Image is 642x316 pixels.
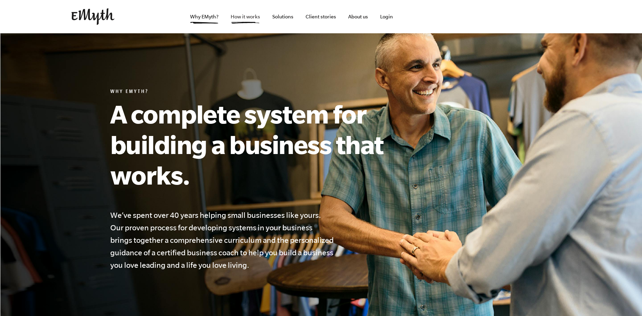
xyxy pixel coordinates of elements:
[110,89,416,96] h6: Why EMyth?
[498,9,571,24] iframe: Embedded CTA
[607,283,642,316] div: Chat-Widget
[422,9,495,24] iframe: Embedded CTA
[607,283,642,316] iframe: Chat Widget
[71,8,114,25] img: EMyth
[110,99,416,190] h1: A complete system for building a business that works.
[110,209,335,271] h4: We’ve spent over 40 years helping small businesses like yours. Our proven process for developing ...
